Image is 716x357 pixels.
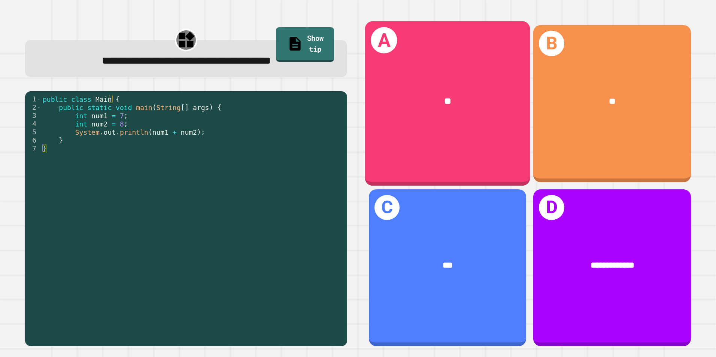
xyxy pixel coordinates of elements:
div: 3 [25,112,41,120]
a: Show tip [276,27,334,62]
h1: C [374,195,400,220]
div: 4 [25,120,41,128]
div: 2 [25,103,41,112]
div: 6 [25,136,41,144]
div: 5 [25,128,41,136]
h1: D [539,195,564,220]
span: Toggle code folding, rows 2 through 6 [37,103,41,112]
span: Toggle code folding, rows 1 through 7 [37,95,41,103]
h1: B [539,31,564,56]
div: 1 [25,95,41,103]
div: 7 [25,144,41,153]
h1: A [371,27,397,54]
